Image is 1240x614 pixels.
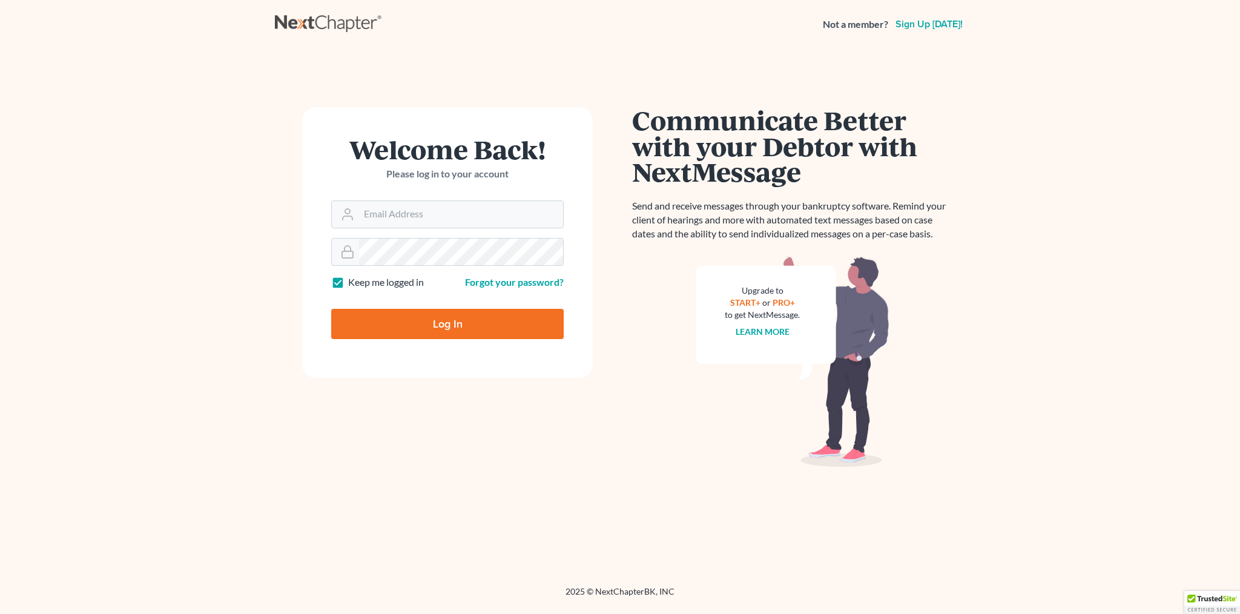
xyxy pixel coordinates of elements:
[773,297,795,308] a: PRO+
[823,18,888,31] strong: Not a member?
[348,276,424,289] label: Keep me logged in
[893,19,965,29] a: Sign up [DATE]!
[730,297,760,308] a: START+
[696,256,889,467] img: nextmessage_bg-59042aed3d76b12b5cd301f8e5b87938c9018125f34e5fa2b7a6b67550977c72.svg
[762,297,771,308] span: or
[1184,591,1240,614] div: TrustedSite Certified
[725,309,800,321] div: to get NextMessage.
[725,285,800,297] div: Upgrade to
[736,326,790,337] a: Learn more
[632,107,953,185] h1: Communicate Better with your Debtor with NextMessage
[632,199,953,241] p: Send and receive messages through your bankruptcy software. Remind your client of hearings and mo...
[331,309,564,339] input: Log In
[331,167,564,181] p: Please log in to your account
[275,586,965,607] div: 2025 © NextChapterBK, INC
[465,276,564,288] a: Forgot your password?
[331,136,564,162] h1: Welcome Back!
[359,201,563,228] input: Email Address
